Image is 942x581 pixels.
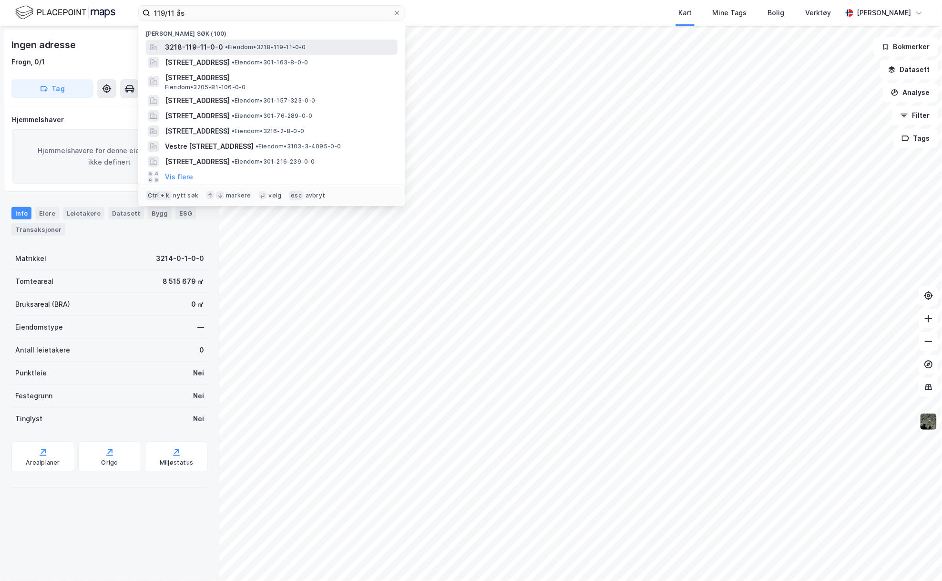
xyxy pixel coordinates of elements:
span: [STREET_ADDRESS] [165,95,230,106]
div: Kart [678,7,692,19]
div: Origo [102,459,118,467]
div: 8 515 679 ㎡ [163,276,204,287]
button: Datasett [880,60,938,79]
span: • [232,97,235,104]
span: Eiendom • 3216-2-8-0-0 [232,127,304,135]
div: 0 [199,344,204,356]
div: 0 ㎡ [191,299,204,310]
button: Tag [11,79,93,98]
span: [STREET_ADDRESS] [165,156,230,167]
div: Punktleie [15,367,47,379]
div: — [197,322,204,333]
span: Eiendom • 3218-119-11-0-0 [225,43,306,51]
div: avbryt [306,192,325,199]
div: Info [11,207,31,219]
div: Mine Tags [713,7,747,19]
span: Eiendom • 301-76-289-0-0 [232,112,313,120]
div: Bruksareal (BRA) [15,299,70,310]
div: Antall leietakere [15,344,70,356]
div: Ctrl + k [146,191,172,200]
span: Eiendom • 3205-81-106-0-0 [165,83,246,91]
span: • [232,158,235,165]
span: • [256,143,258,150]
div: Nei [193,390,204,402]
div: Nei [193,413,204,425]
span: Eiendom • 3103-3-4095-0-0 [256,143,341,150]
span: [STREET_ADDRESS] [165,125,230,137]
div: Festegrunn [15,390,52,402]
div: [PERSON_NAME] søk (100) [138,22,405,40]
div: Tomteareal [15,276,53,287]
span: Eiendom • 301-157-323-0-0 [232,97,316,104]
span: • [225,43,228,51]
span: Vestre [STREET_ADDRESS] [165,141,254,152]
div: Arealplaner [26,459,60,467]
div: nytt søk [174,192,199,199]
div: markere [226,192,251,199]
div: Ingen adresse [11,37,77,52]
input: Søk på adresse, matrikkel, gårdeiere, leietakere eller personer [150,6,393,20]
div: Nei [193,367,204,379]
span: Eiendom • 301-216-239-0-0 [232,158,315,166]
div: Hjemmelshavere for denne eiendommen er ikke definert [12,129,207,184]
div: 3214-0-1-0-0 [156,253,204,264]
div: Frogn, 0/1 [11,56,45,68]
div: Kontrollprogram for chat [894,535,942,581]
div: esc [289,191,304,200]
div: Bygg [148,207,172,219]
div: ESG [175,207,196,219]
button: Bokmerker [874,37,938,56]
span: • [232,112,235,119]
div: Bolig [768,7,785,19]
div: Tinglyst [15,413,42,425]
img: 9k= [920,413,938,431]
span: • [232,127,235,135]
span: • [232,59,235,66]
div: Verktøy [806,7,831,19]
button: Analyse [883,83,938,102]
span: [STREET_ADDRESS] [165,57,230,68]
iframe: Chat Widget [894,535,942,581]
span: [STREET_ADDRESS] [165,110,230,122]
div: Miljøstatus [160,459,193,467]
div: Eiere [35,207,59,219]
button: Vis flere [165,171,193,183]
div: velg [269,192,282,199]
span: [STREET_ADDRESS] [165,72,394,83]
button: Filter [892,106,938,125]
div: [PERSON_NAME] [857,7,911,19]
div: Transaksjoner [11,223,65,236]
span: Eiendom • 301-163-8-0-0 [232,59,308,66]
div: Leietakere [63,207,104,219]
div: Eiendomstype [15,322,63,333]
div: Datasett [108,207,144,219]
div: Matrikkel [15,253,46,264]
img: logo.f888ab2527a4732fd821a326f86c7f29.svg [15,4,115,21]
span: 3218-119-11-0-0 [165,41,223,53]
div: Hjemmelshaver [12,114,207,125]
button: Tags [894,129,938,148]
